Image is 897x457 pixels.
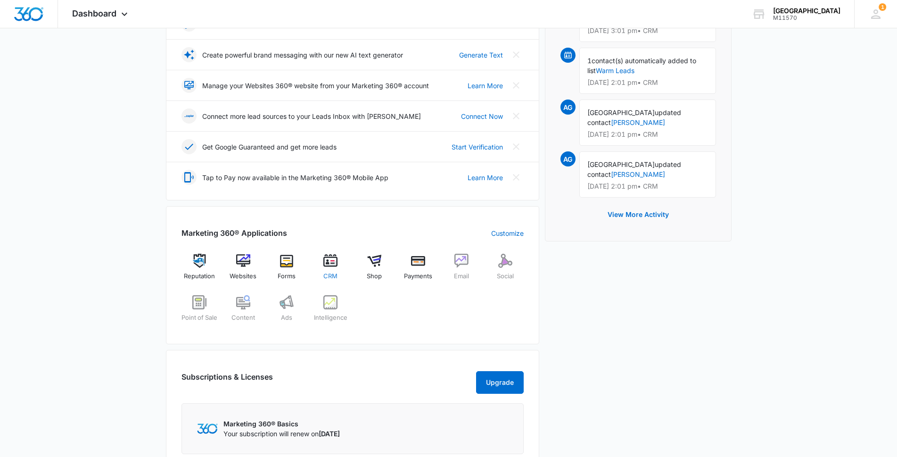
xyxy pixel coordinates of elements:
a: Ads [269,295,305,329]
span: Websites [230,272,256,281]
a: Warm Leads [596,66,634,75]
span: Dashboard [72,8,116,18]
p: Connect more lead sources to your Leads Inbox with [PERSON_NAME] [202,111,421,121]
a: Reputation [181,254,218,288]
p: Get Google Guaranteed and get more leads [202,142,337,152]
span: Reputation [184,272,215,281]
a: Intelligence [313,295,349,329]
p: [DATE] 3:01 pm • CRM [587,27,708,34]
span: [GEOGRAPHIC_DATA] [587,160,655,168]
div: account name [773,7,840,15]
span: Intelligence [314,313,347,323]
h2: Marketing 360® Applications [181,227,287,239]
h2: Subscriptions & Licenses [181,371,273,390]
div: account id [773,15,840,21]
span: Shop [367,272,382,281]
span: Forms [278,272,296,281]
a: [PERSON_NAME] [611,170,665,178]
a: Shop [356,254,393,288]
a: Payments [400,254,436,288]
span: contact(s) automatically added to list [587,57,696,75]
button: Close [509,47,524,62]
span: [GEOGRAPHIC_DATA] [587,108,655,116]
a: Social [487,254,524,288]
span: Point of Sale [181,313,217,323]
span: 1 [879,3,886,11]
a: Generate Text [459,50,503,60]
p: Create powerful brand messaging with our new AI text generator [202,50,403,60]
span: Payments [404,272,432,281]
p: [DATE] 2:01 pm • CRM [587,131,708,138]
span: 1 [587,57,592,65]
a: Point of Sale [181,295,218,329]
img: Marketing 360 Logo [197,424,218,433]
a: Connect Now [461,111,503,121]
p: Your subscription will renew on [223,429,340,439]
p: Manage your Websites 360® website from your Marketing 360® account [202,81,429,91]
button: Close [509,139,524,154]
span: AG [560,100,576,115]
span: Email [454,272,469,281]
button: Close [509,108,524,124]
button: Close [509,170,524,185]
button: Upgrade [476,371,524,394]
a: Learn More [468,81,503,91]
p: [DATE] 2:01 pm • CRM [587,183,708,190]
a: [PERSON_NAME] [611,118,665,126]
span: [DATE] [319,430,340,438]
a: Websites [225,254,261,288]
span: AG [560,151,576,166]
a: Customize [491,228,524,238]
a: Learn More [468,173,503,183]
a: Start Verification [452,142,503,152]
span: Social [497,272,514,281]
p: Marketing 360® Basics [223,419,340,429]
span: Ads [281,313,292,323]
p: Tap to Pay now available in the Marketing 360® Mobile App [202,173,388,183]
a: Content [225,295,261,329]
a: Forms [269,254,305,288]
a: Email [444,254,480,288]
div: notifications count [879,3,886,11]
p: [DATE] 2:01 pm • CRM [587,79,708,86]
button: Close [509,78,524,93]
button: View More Activity [598,203,678,226]
span: Content [231,313,255,323]
span: CRM [323,272,337,281]
a: CRM [313,254,349,288]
